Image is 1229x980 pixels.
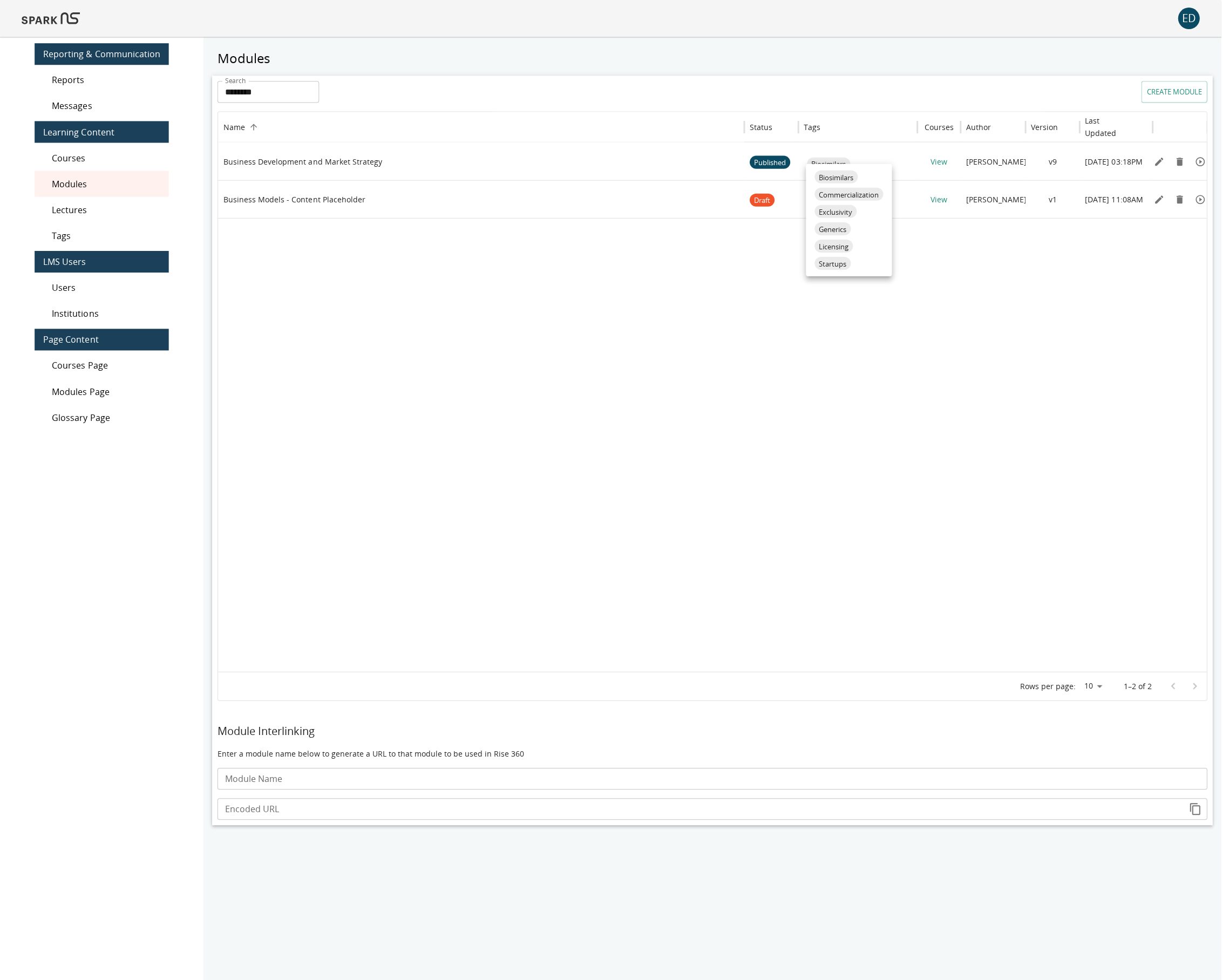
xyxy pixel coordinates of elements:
[35,378,168,404] div: Modules Page
[990,119,1005,134] button: Sort
[217,747,1205,758] p: Enter a module name below to generate a URL to that module to be used in Rise 360
[1176,8,1197,29] button: account of current user
[43,47,160,60] span: Reporting & Communication
[1149,153,1165,169] button: Edit
[802,121,819,132] div: Tags
[1078,677,1104,692] div: 10
[35,145,168,171] div: Courses
[52,410,160,423] span: Glossary Page
[1121,679,1149,690] p: 1–2 of 2
[964,156,1024,167] p: [PERSON_NAME]
[1151,156,1162,167] svg: Edit
[223,121,245,132] div: Name
[748,121,771,132] div: Status
[35,300,168,326] div: Institutions
[929,194,946,204] a: View
[35,222,168,248] div: Tags
[43,332,160,345] span: Page Content
[1172,194,1183,205] svg: Remove
[35,274,168,300] div: Users
[52,229,160,242] span: Tags
[922,121,952,132] div: Courses
[52,358,160,371] span: Courses Page
[1172,156,1183,167] svg: Remove
[748,181,773,219] span: Draft
[35,352,168,378] div: Courses Page
[35,121,168,142] div: Learning Content
[1083,194,1140,205] p: [DATE] 11:08AM
[1190,153,1206,169] button: Preview
[217,721,1205,738] h6: Module Interlinking
[212,50,1210,67] h5: Modules
[1083,156,1140,167] p: [DATE] 03:18PM
[1151,194,1162,205] svg: Edit
[52,203,160,216] span: Lectures
[1029,121,1056,132] div: Version
[1169,191,1185,207] button: Remove
[52,281,160,294] span: Users
[52,307,160,319] span: Institutions
[22,5,80,31] img: Logo of SPARK at Stanford
[43,255,160,268] span: LMS Users
[223,156,381,167] p: Business Development and Market Strategy
[1139,81,1205,103] button: Create module
[1192,156,1203,167] svg: Preview
[52,177,160,190] span: Modules
[1176,8,1197,29] div: ED
[1057,119,1072,134] button: Sort
[35,404,168,430] div: Glossary Page
[35,93,168,119] div: Messages
[964,194,1024,205] p: [PERSON_NAME]
[820,119,835,134] button: Sort
[43,125,160,138] span: Learning Content
[1130,119,1145,134] button: Sort
[1083,115,1129,139] h6: Last Updated
[1023,180,1077,217] div: v1
[1169,153,1185,169] button: Remove
[929,156,946,166] a: View
[1182,797,1204,818] button: copy to clipboard
[225,76,246,85] label: Search
[964,121,989,132] div: Author
[35,37,168,434] nav: main
[35,250,168,272] div: LMS Users
[772,119,787,134] button: Sort
[1192,194,1203,205] svg: Preview
[223,194,364,205] p: Business Models - Content Placeholder
[52,384,160,397] span: Modules Page
[52,151,160,164] span: Courses
[35,196,168,222] div: Lectures
[1190,191,1206,207] button: Preview
[35,171,168,196] div: Modules
[1149,191,1165,207] button: Edit
[246,119,261,134] button: Sort
[1023,142,1077,180] div: v9
[52,99,160,112] span: Messages
[52,73,160,86] span: Reports
[35,67,168,93] div: Reports
[35,43,168,65] div: Reporting & Communication
[35,328,168,350] div: Page Content
[1018,679,1074,690] p: Rows per page:
[748,144,789,181] span: Published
